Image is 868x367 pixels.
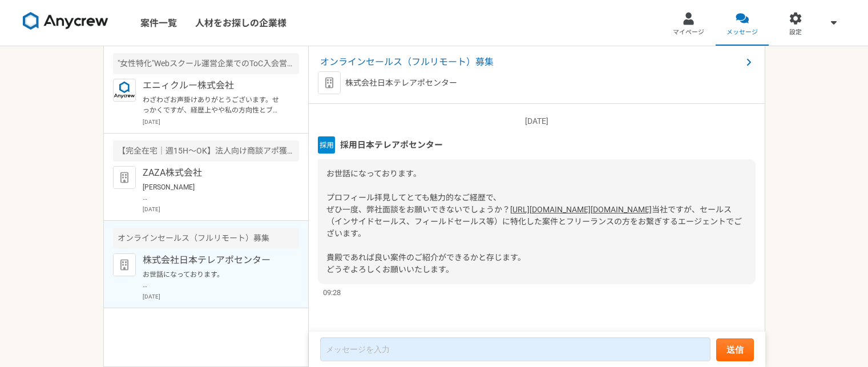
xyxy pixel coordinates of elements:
[323,287,341,298] span: 09:28
[143,292,299,301] p: [DATE]
[510,205,652,214] a: [URL][DOMAIN_NAME][DOMAIN_NAME]
[726,28,758,37] span: メッセージ
[113,228,299,249] div: オンラインセールス（フルリモート）募集
[113,79,136,102] img: logo_text_blue_01.png
[143,205,299,213] p: [DATE]
[673,28,704,37] span: マイページ
[143,118,299,126] p: [DATE]
[143,166,284,180] p: ZAZA株式会社
[340,139,443,151] span: 採用日本テレアポセンター
[113,53,299,74] div: "女性特化"Webスクール運営企業でのToC入会営業（フルリモート可）
[143,95,284,115] p: わざわざお声掛けありがとうございます。せっかくですが、経歴上やや私の方向性とブレる可能性があると感じました。今回は見送りさせていただきたく存じます
[143,182,284,203] p: [PERSON_NAME] お世話になっております。 ZAZA株式会社の[PERSON_NAME]でございます。 先日はお時間をいただき、誠にありがとうございました。 慎重に検討させていただいた...
[326,169,510,214] span: お世話になっております。 プロフィール拝見してとても魅力的なご経歴で、 ぜひ一度、弊社面談をお願いできないでしょうか？
[113,140,299,162] div: 【完全在宅｜週15H〜OK】法人向け商談アポ獲得をお願いします！
[143,269,284,290] p: お世話になっております。 プロフィール拝見してとても魅力的なご経歴で、 ぜひ一度、弊社面談をお願いできないでしょうか？ [URL][DOMAIN_NAME][DOMAIN_NAME] 当社ですが...
[143,253,284,267] p: 株式会社日本テレアポセンター
[113,253,136,276] img: default_org_logo-42cde973f59100197ec2c8e796e4974ac8490bb5b08a0eb061ff975e4574aa76.png
[789,28,802,37] span: 設定
[318,71,341,94] img: default_org_logo-42cde973f59100197ec2c8e796e4974ac8490bb5b08a0eb061ff975e4574aa76.png
[320,55,742,69] span: オンラインセールス（フルリモート）募集
[716,338,754,361] button: 送信
[318,136,335,154] img: unnamed.png
[113,166,136,189] img: default_org_logo-42cde973f59100197ec2c8e796e4974ac8490bb5b08a0eb061ff975e4574aa76.png
[23,12,108,30] img: 8DqYSo04kwAAAAASUVORK5CYII=
[143,79,284,92] p: エニィクルー株式会社
[318,115,756,127] p: [DATE]
[326,205,742,274] span: 当社ですが、セールス（インサイドセールス、フィールドセールス等）に特化した案件とフリーランスの方をお繋ぎするエージェントでございます。 貴殿であれば良い案件のご紹介ができるかと存じます。 どうぞ...
[345,77,457,89] p: 株式会社日本テレアポセンター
